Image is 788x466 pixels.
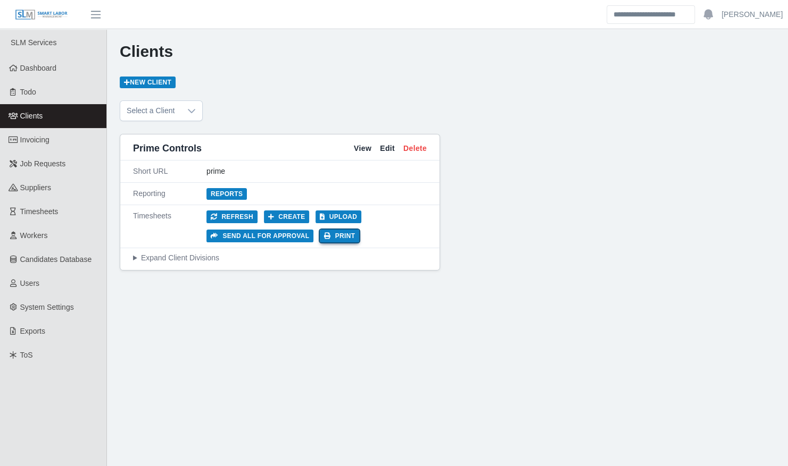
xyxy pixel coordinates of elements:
span: Invoicing [20,135,49,144]
div: prime [206,166,427,177]
a: New Client [120,77,176,88]
button: Send all for approval [206,230,313,242]
h1: Clients [120,42,775,61]
span: Timesheets [20,207,59,216]
span: Exports [20,327,45,335]
span: System Settings [20,303,74,311]
div: Short URL [133,166,206,177]
span: Candidates Database [20,255,92,264]
button: Print [320,230,359,242]
span: Todo [20,88,36,96]
img: SLM Logo [15,9,68,21]
span: Suppliers [20,183,51,192]
span: Dashboard [20,64,57,72]
span: ToS [20,351,33,359]
button: Upload [316,210,361,223]
a: [PERSON_NAME] [721,9,783,20]
button: Create [264,210,310,223]
a: Delete [403,143,427,154]
div: Reporting [133,188,206,199]
span: Prime Controls [133,141,202,156]
span: Job Requests [20,159,66,168]
a: Reports [206,188,247,200]
summary: Expand Client Divisions [133,252,427,264]
a: Edit [380,143,395,154]
span: Clients [20,112,43,120]
span: SLM Services [11,38,56,47]
button: Refresh [206,210,258,223]
a: View [354,143,371,154]
span: Select a Client [120,101,181,121]
div: Timesheets [133,210,206,242]
input: Search [607,5,695,24]
span: Users [20,279,40,287]
span: Workers [20,231,48,240]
